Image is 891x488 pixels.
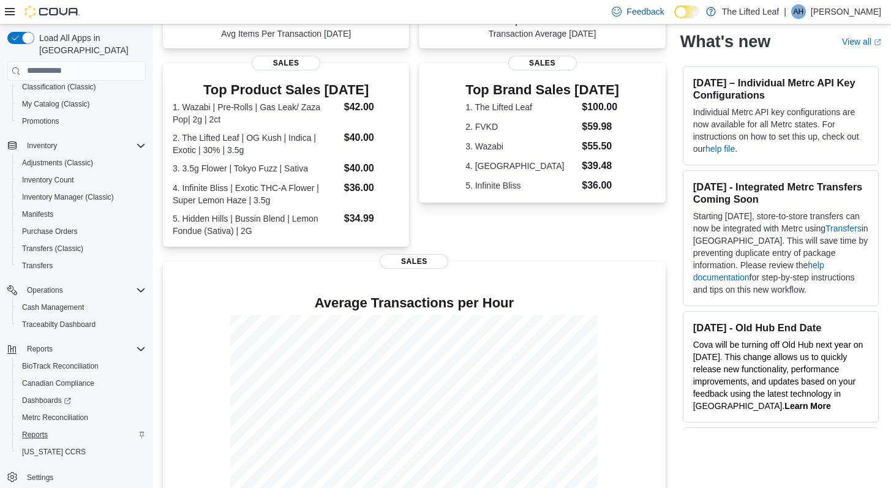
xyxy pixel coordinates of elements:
[17,359,103,374] a: BioTrack Reconciliation
[22,430,48,440] span: Reports
[17,156,98,170] a: Adjustments (Classic)
[12,392,151,409] a: Dashboards
[12,171,151,189] button: Inventory Count
[24,6,80,18] img: Cova
[626,6,664,18] span: Feedback
[12,375,151,392] button: Canadian Compliance
[344,161,400,176] dd: $40.00
[22,302,84,312] span: Cash Management
[17,97,95,111] a: My Catalog (Classic)
[27,344,53,354] span: Reports
[22,244,83,253] span: Transfers (Classic)
[2,137,151,154] button: Inventory
[22,209,53,219] span: Manifests
[674,6,700,18] input: Dark Mode
[22,192,114,202] span: Inventory Manager (Classic)
[344,181,400,195] dd: $36.00
[173,83,399,97] h3: Top Product Sales [DATE]
[252,56,320,70] span: Sales
[17,300,146,315] span: Cash Management
[12,257,151,274] button: Transfers
[17,114,146,129] span: Promotions
[12,154,151,171] button: Adjustments (Classic)
[791,4,806,19] div: Amy Herrera
[17,241,88,256] a: Transfers (Classic)
[12,96,151,113] button: My Catalog (Classic)
[22,396,71,405] span: Dashboards
[17,207,58,222] a: Manifests
[693,210,868,296] p: Starting [DATE], store-to-store transfers can now be integrated with Metrc using in [GEOGRAPHIC_D...
[17,224,83,239] a: Purchase Orders
[17,173,146,187] span: Inventory Count
[693,340,863,411] span: Cova will be turning off Old Hub next year on [DATE]. This change allows us to quickly release ne...
[17,156,146,170] span: Adjustments (Classic)
[22,378,94,388] span: Canadian Compliance
[22,361,99,371] span: BioTrack Reconciliation
[22,261,53,271] span: Transfers
[17,410,93,425] a: Metrc Reconciliation
[22,283,68,298] button: Operations
[693,181,868,205] h3: [DATE] - Integrated Metrc Transfers Coming Soon
[17,114,64,129] a: Promotions
[27,285,63,295] span: Operations
[784,401,830,411] a: Learn More
[22,175,74,185] span: Inventory Count
[17,190,146,205] span: Inventory Manager (Classic)
[784,4,786,19] p: |
[693,106,868,155] p: Individual Metrc API key configurations are now available for all Metrc states. For instructions ...
[173,162,339,175] dt: 3. 3.5g Flower | Tokyo Fuzz | Sativa
[22,470,58,485] a: Settings
[17,393,76,408] a: Dashboards
[693,77,868,101] h3: [DATE] – Individual Metrc API Key Configurations
[17,224,146,239] span: Purchase Orders
[12,189,151,206] button: Inventory Manager (Classic)
[17,376,146,391] span: Canadian Compliance
[2,340,151,358] button: Reports
[2,468,151,486] button: Settings
[842,37,881,47] a: View allExternal link
[12,358,151,375] button: BioTrack Reconciliation
[582,139,619,154] dd: $55.50
[173,296,656,310] h4: Average Transactions per Hour
[22,138,146,153] span: Inventory
[12,113,151,130] button: Promotions
[12,443,151,460] button: [US_STATE] CCRS
[582,159,619,173] dd: $39.48
[22,99,90,109] span: My Catalog (Classic)
[22,283,146,298] span: Operations
[344,130,400,145] dd: $40.00
[12,240,151,257] button: Transfers (Classic)
[22,82,96,92] span: Classification (Classic)
[17,97,146,111] span: My Catalog (Classic)
[22,447,86,457] span: [US_STATE] CCRS
[173,182,339,206] dt: 4. Infinite Bliss | Exotic THC-A Flower | Super Lemon Haze | 3.5g
[22,342,146,356] span: Reports
[22,413,88,422] span: Metrc Reconciliation
[380,254,448,269] span: Sales
[825,223,862,233] a: Transfers
[17,300,89,315] a: Cash Management
[27,473,53,482] span: Settings
[582,100,619,114] dd: $100.00
[12,409,151,426] button: Metrc Reconciliation
[465,101,577,113] dt: 1. The Lifted Leaf
[465,179,577,192] dt: 5. Infinite Bliss
[12,426,151,443] button: Reports
[22,227,78,236] span: Purchase Orders
[17,190,119,205] a: Inventory Manager (Classic)
[344,211,400,226] dd: $34.99
[465,160,577,172] dt: 4. [GEOGRAPHIC_DATA]
[794,4,804,19] span: AH
[12,206,151,223] button: Manifests
[173,132,339,156] dt: 2. The Lifted Leaf | OG Kush | Indica | Exotic | 30% | 3.5g
[173,212,339,237] dt: 5. Hidden Hills | Bussin Blend | Lemon Fondue (Sativa) | 2G
[705,144,735,154] a: help file
[173,101,339,126] dt: 1. Wazabi | Pre-Rolls | Gas Leak/ Zaza Pop| 2g | 2ct
[582,119,619,134] dd: $59.98
[12,223,151,240] button: Purchase Orders
[17,317,146,332] span: Traceabilty Dashboard
[508,56,577,70] span: Sales
[465,140,577,152] dt: 3. Wazabi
